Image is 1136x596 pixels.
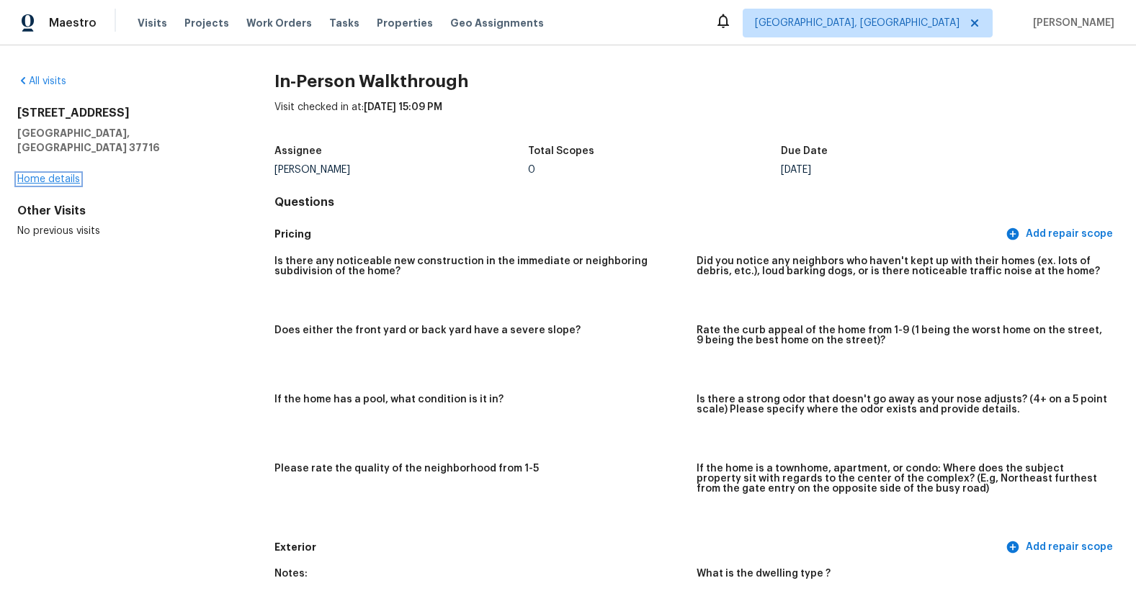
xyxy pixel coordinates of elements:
[274,146,322,156] h5: Assignee
[246,16,312,30] span: Work Orders
[17,126,228,155] h5: [GEOGRAPHIC_DATA], [GEOGRAPHIC_DATA] 37716
[274,325,581,335] h5: Does either the front yard or back yard have a severe slope?
[755,16,960,30] span: [GEOGRAPHIC_DATA], [GEOGRAPHIC_DATA]
[17,174,80,184] a: Home details
[450,16,544,30] span: Geo Assignments
[697,256,1107,276] h5: Did you notice any neighbors who haven't kept up with their homes (ex. lots of debris, etc.), lou...
[17,226,100,236] span: No previous visits
[528,165,782,175] div: 0
[184,16,229,30] span: Projects
[528,146,594,156] h5: Total Scopes
[1008,225,1113,243] span: Add repair scope
[697,464,1107,494] h5: If the home is a townhome, apartment, or condo: Where does the subject property sit with regards ...
[17,106,228,120] h2: [STREET_ADDRESS]
[697,394,1107,415] h5: Is there a strong odor that doesn't go away as your nose adjusts? (4+ on a 5 point scale) Please ...
[274,256,685,276] h5: Is there any noticeable new construction in the immediate or neighboring subdivision of the home?
[1008,538,1113,556] span: Add repair scope
[697,569,831,579] h5: What is the dwelling type ?
[697,325,1107,346] h5: Rate the curb appeal of the home from 1-9 (1 being the worst home on the street, 9 being the best...
[49,16,97,30] span: Maestro
[274,227,1003,242] h5: Pricing
[274,540,1003,555] h5: Exterior
[274,394,504,405] h5: If the home has a pool, what condition is it in?
[274,464,539,474] h5: Please rate the quality of the neighborhood from 1-5
[329,18,359,28] span: Tasks
[1003,534,1119,561] button: Add repair scope
[1027,16,1114,30] span: [PERSON_NAME]
[138,16,167,30] span: Visits
[364,102,442,112] span: [DATE] 15:09 PM
[377,16,433,30] span: Properties
[17,204,228,218] div: Other Visits
[274,100,1119,137] div: Visit checked in at:
[274,74,1119,89] h2: In-Person Walkthrough
[781,146,828,156] h5: Due Date
[781,165,1034,175] div: [DATE]
[274,165,528,175] div: [PERSON_NAME]
[274,569,308,579] h5: Notes:
[1003,221,1119,248] button: Add repair scope
[274,195,1119,209] h4: Questions
[17,76,66,86] a: All visits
